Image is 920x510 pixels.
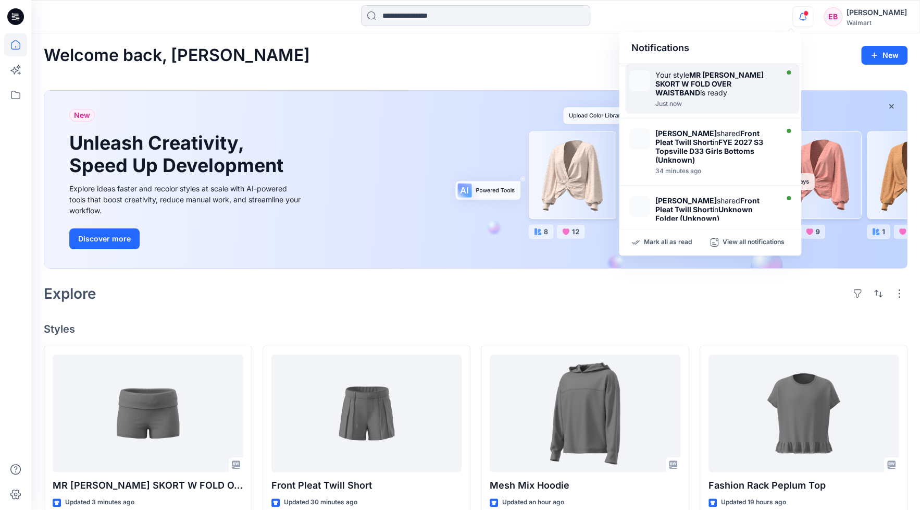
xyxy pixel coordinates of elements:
[44,46,310,65] h2: Welcome back, [PERSON_NAME]
[69,132,288,177] h1: Unleash Creativity, Speed Up Development
[44,285,96,302] h2: Explore
[53,355,243,472] a: MR MINI SKORT W FOLD OVER WAISTBAND
[655,129,775,164] div: shared in
[708,355,899,472] a: Fashion Rack Peplum Top
[65,497,134,508] p: Updated 3 minutes ago
[655,196,775,223] div: shared in
[629,196,650,217] img: Front Pleat Twill Short
[723,238,785,247] p: View all notifications
[69,183,304,216] div: Explore ideas faster and recolor styles at scale with AI-powered tools that boost creativity, red...
[655,129,717,138] strong: [PERSON_NAME]
[69,228,304,249] a: Discover more
[502,497,564,508] p: Updated an hour ago
[655,196,717,205] strong: [PERSON_NAME]
[655,100,775,107] div: Friday, September 19, 2025 10:30
[847,6,907,19] div: [PERSON_NAME]
[655,70,764,97] strong: MR [PERSON_NAME] SKORT W FOLD OVER WAISTBAND
[824,7,842,26] div: EB
[721,497,786,508] p: Updated 19 hours ago
[655,70,775,97] div: Your style is ready
[619,32,801,64] div: Notifications
[490,478,680,493] p: Mesh Mix Hoodie
[655,196,760,214] strong: Front Pleat Twill Short
[655,205,753,223] strong: Unknown Folder (Unknown)
[53,478,243,493] p: MR [PERSON_NAME] SKORT W FOLD OVER WAISTBAND
[655,138,763,164] strong: FYE 2027 S3 Topsville D33 Girls Bottoms (Unknown)
[708,478,899,493] p: Fashion Rack Peplum Top
[629,129,650,150] img: Front Pleat Twill Short
[69,228,140,249] button: Discover more
[271,355,462,472] a: Front Pleat Twill Short
[284,497,357,508] p: Updated 30 minutes ago
[847,19,907,27] div: Walmart
[74,109,90,122] span: New
[861,46,907,65] button: New
[655,167,775,175] div: Friday, September 19, 2025 09:56
[629,70,650,91] img: NB26HQ262558_ADM_MR MINI SKORT W FOLD OVER WAISTBAND
[490,355,680,472] a: Mesh Mix Hoodie
[655,129,760,147] strong: Front Pleat Twill Short
[271,478,462,493] p: Front Pleat Twill Short
[44,323,907,335] h4: Styles
[644,238,692,247] p: Mark all as read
